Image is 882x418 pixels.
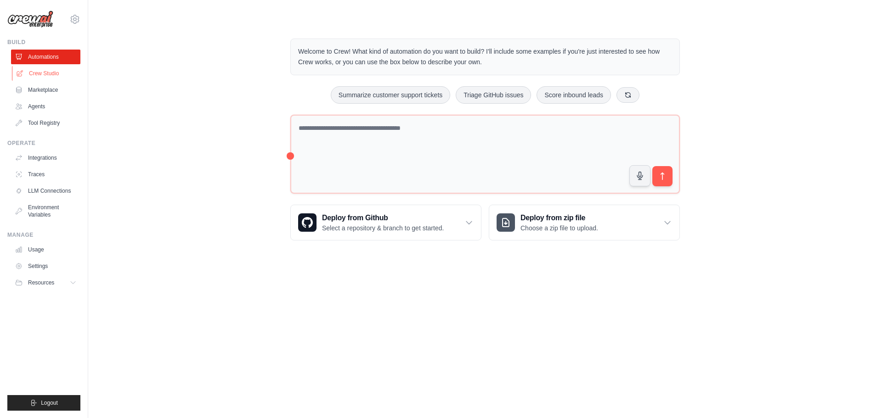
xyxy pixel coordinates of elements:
div: Operate [7,139,80,147]
a: Integrations [11,150,80,165]
button: Logout [7,395,80,411]
button: Triage GitHub issues [456,86,531,104]
p: Select a repository & branch to get started. [322,223,444,233]
p: Welcome to Crew! What kind of automation do you want to build? I'll include some examples if you'... [298,46,672,67]
img: Logo [7,11,53,28]
h3: Deploy from zip file [520,212,598,223]
a: Crew Studio [12,66,81,81]
div: Build [7,39,80,46]
div: Manage [7,231,80,239]
a: Usage [11,242,80,257]
span: Logout [41,399,58,407]
p: Choose a zip file to upload. [520,223,598,233]
h3: Deploy from Github [322,212,444,223]
a: Tool Registry [11,116,80,130]
span: Resources [28,279,54,286]
a: Automations [11,50,80,64]
button: Score inbound leads [537,86,611,104]
a: Marketplace [11,83,80,97]
a: Settings [11,259,80,273]
a: Traces [11,167,80,182]
a: Environment Variables [11,200,80,222]
button: Summarize customer support tickets [331,86,450,104]
a: LLM Connections [11,184,80,198]
a: Agents [11,99,80,114]
button: Resources [11,275,80,290]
